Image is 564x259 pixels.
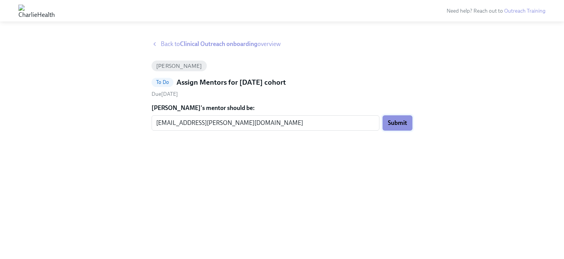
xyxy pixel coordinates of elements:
[180,40,257,48] strong: Clinical Outreach onboarding
[152,63,207,69] span: [PERSON_NAME]
[152,104,412,112] label: [PERSON_NAME]'s mentor should be:
[152,91,178,97] span: Saturday, October 18th 2025, 9:00 am
[152,115,379,131] input: Enter their work email address
[504,8,546,14] a: Outreach Training
[161,40,281,48] span: Back to overview
[18,5,55,17] img: CharlieHealth
[388,119,407,127] span: Submit
[152,40,412,48] a: Back toClinical Outreach onboardingoverview
[176,77,286,87] h5: Assign Mentors for [DATE] cohort
[152,79,173,85] span: To Do
[383,115,412,131] button: Submit
[447,8,546,14] span: Need help? Reach out to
